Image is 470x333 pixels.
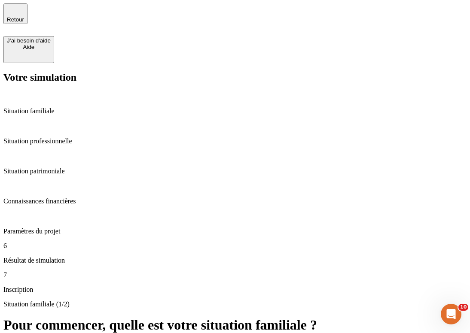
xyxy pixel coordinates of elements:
[3,197,467,205] p: Connaissances financières
[7,37,51,44] div: J’ai besoin d'aide
[3,286,467,294] p: Inscription
[3,227,467,235] p: Paramètres du projet
[458,304,468,311] span: 10
[3,242,467,250] p: 6
[3,36,54,63] button: J’ai besoin d'aideAide
[7,16,24,23] span: Retour
[3,257,467,264] p: Résultat de simulation
[3,300,467,308] p: Situation familiale (1/2)
[441,304,461,324] iframe: Intercom live chat
[3,107,467,115] p: Situation familiale
[3,3,27,24] button: Retour
[3,72,467,83] h2: Votre simulation
[3,271,467,279] p: 7
[3,167,467,175] p: Situation patrimoniale
[3,137,467,145] p: Situation professionnelle
[7,44,51,50] div: Aide
[3,317,467,333] h1: Pour commencer, quelle est votre situation familiale ?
